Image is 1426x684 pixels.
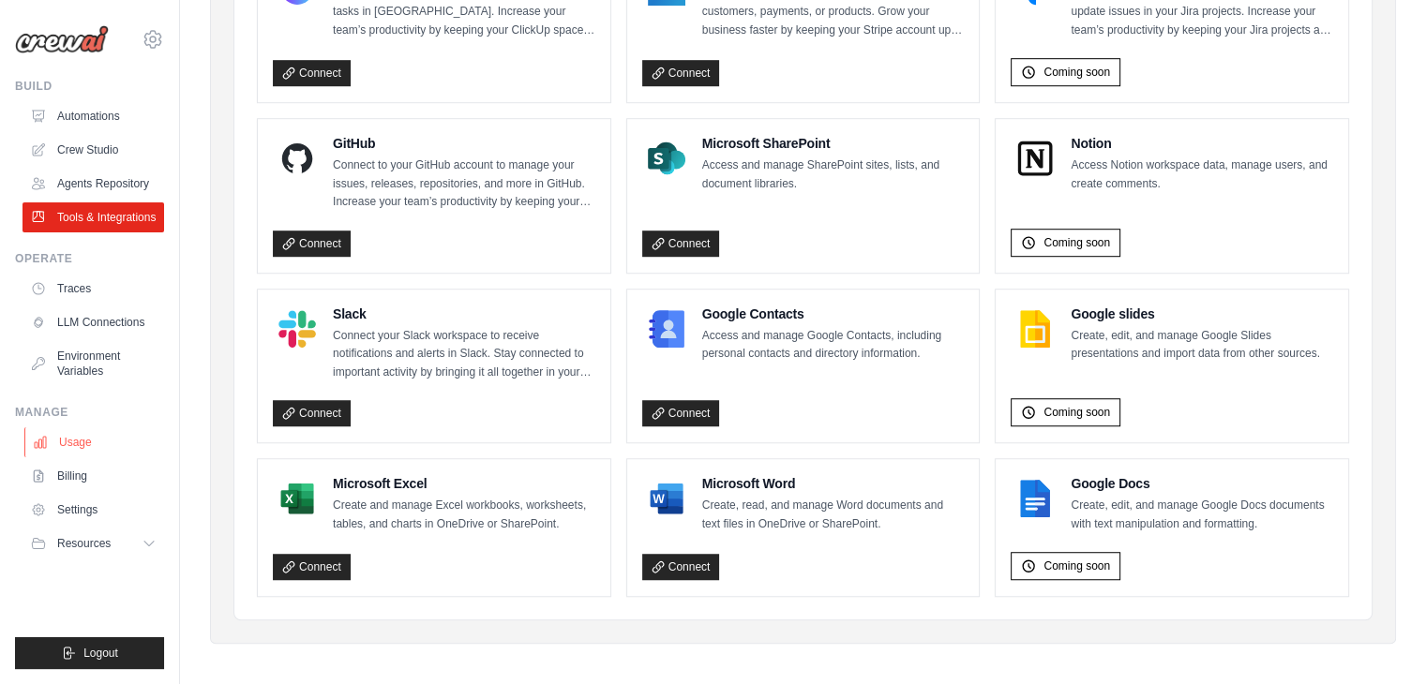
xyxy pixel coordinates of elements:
[702,134,965,153] h4: Microsoft SharePoint
[702,327,965,364] p: Access and manage Google Contacts, including personal contacts and directory information.
[1071,134,1333,153] h4: Notion
[1043,65,1110,80] span: Coming soon
[1043,558,1110,573] span: Coming soon
[23,495,164,525] a: Settings
[273,400,351,426] a: Connect
[23,169,164,199] a: Agents Repository
[642,230,720,257] a: Connect
[1043,405,1110,420] span: Coming soon
[278,140,316,177] img: GitHub Logo
[273,554,351,580] a: Connect
[642,60,720,86] a: Connect
[23,274,164,304] a: Traces
[1071,474,1333,493] h4: Google Docs
[702,474,965,493] h4: Microsoft Word
[23,341,164,386] a: Environment Variables
[642,400,720,426] a: Connect
[83,646,118,661] span: Logout
[1071,305,1333,323] h4: Google slides
[333,156,595,212] p: Connect to your GitHub account to manage your issues, releases, repositories, and more in GitHub....
[23,461,164,491] a: Billing
[23,528,164,558] button: Resources
[15,405,164,420] div: Manage
[15,79,164,94] div: Build
[702,156,965,193] p: Access and manage SharePoint sites, lists, and document libraries.
[24,427,166,457] a: Usage
[702,305,965,323] h4: Google Contacts
[648,480,685,517] img: Microsoft Word Logo
[15,25,109,53] img: Logo
[1016,480,1054,517] img: Google Docs Logo
[15,637,164,669] button: Logout
[23,101,164,131] a: Automations
[333,327,595,382] p: Connect your Slack workspace to receive notifications and alerts in Slack. Stay connected to impo...
[1043,235,1110,250] span: Coming soon
[1016,140,1054,177] img: Notion Logo
[642,554,720,580] a: Connect
[23,202,164,232] a: Tools & Integrations
[702,497,965,533] p: Create, read, and manage Word documents and text files in OneDrive or SharePoint.
[648,310,685,348] img: Google Contacts Logo
[1016,310,1054,348] img: Google slides Logo
[1071,327,1333,364] p: Create, edit, and manage Google Slides presentations and import data from other sources.
[23,135,164,165] a: Crew Studio
[15,251,164,266] div: Operate
[23,307,164,337] a: LLM Connections
[57,536,111,551] span: Resources
[1071,497,1333,533] p: Create, edit, and manage Google Docs documents with text manipulation and formatting.
[333,305,595,323] h4: Slack
[333,134,595,153] h4: GitHub
[273,230,351,257] a: Connect
[333,474,595,493] h4: Microsoft Excel
[278,310,316,348] img: Slack Logo
[333,497,595,533] p: Create and manage Excel workbooks, worksheets, tables, and charts in OneDrive or SharePoint.
[648,140,685,177] img: Microsoft SharePoint Logo
[278,480,316,517] img: Microsoft Excel Logo
[273,60,351,86] a: Connect
[1071,156,1333,193] p: Access Notion workspace data, manage users, and create comments.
